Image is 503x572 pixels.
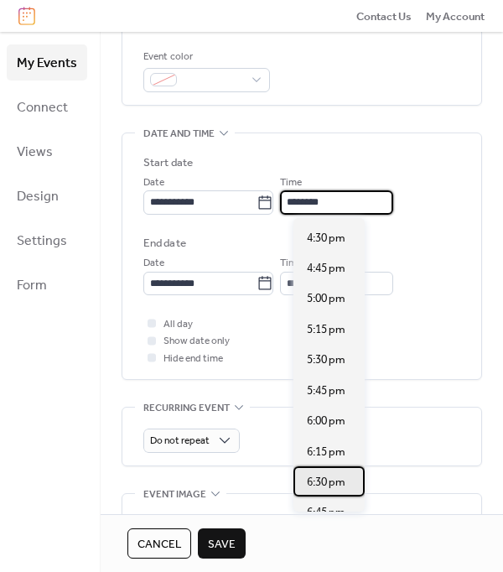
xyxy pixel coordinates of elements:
[307,351,345,368] span: 5:30 pm
[163,316,193,333] span: All day
[17,95,68,121] span: Connect
[17,50,77,76] span: My Events
[307,321,345,338] span: 5:15 pm
[143,125,215,142] span: Date and time
[307,290,345,307] span: 5:00 pm
[150,431,210,450] span: Do not repeat
[280,174,302,191] span: Time
[17,184,59,210] span: Design
[307,413,345,429] span: 6:00 pm
[307,382,345,399] span: 5:45 pm
[307,230,345,247] span: 4:30 pm
[426,8,485,25] span: My Account
[356,8,412,24] a: Contact Us
[143,154,193,171] div: Start date
[17,139,53,165] span: Views
[143,235,186,252] div: End date
[143,49,267,65] div: Event color
[307,474,345,491] span: 6:30 pm
[7,222,87,258] a: Settings
[143,255,164,272] span: Date
[7,89,87,125] a: Connect
[426,8,485,24] a: My Account
[163,351,223,367] span: Hide end time
[143,174,164,191] span: Date
[143,486,206,502] span: Event image
[127,528,191,559] button: Cancel
[356,8,412,25] span: Contact Us
[163,333,230,350] span: Show date only
[18,7,35,25] img: logo
[198,528,246,559] button: Save
[208,536,236,553] span: Save
[17,228,67,254] span: Settings
[17,273,47,299] span: Form
[7,267,87,303] a: Form
[143,400,230,417] span: Recurring event
[7,44,87,81] a: My Events
[137,536,181,553] span: Cancel
[307,504,345,521] span: 6:45 pm
[280,255,302,272] span: Time
[7,133,87,169] a: Views
[307,260,345,277] span: 4:45 pm
[7,178,87,214] a: Design
[307,444,345,460] span: 6:15 pm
